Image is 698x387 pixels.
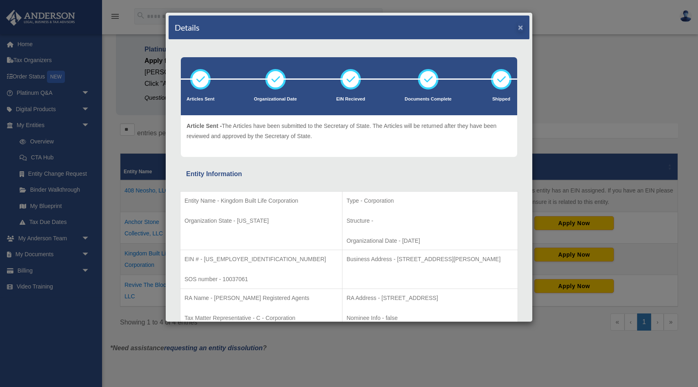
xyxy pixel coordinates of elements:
[347,293,513,303] p: RA Address - [STREET_ADDRESS]
[336,95,365,103] p: EIN Recieved
[518,23,523,31] button: ×
[347,236,513,246] p: Organizational Date - [DATE]
[347,216,513,226] p: Structure -
[187,95,214,103] p: Articles Sent
[186,168,512,180] div: Entity Information
[187,121,511,141] p: The Articles have been submitted to the Secretary of State. The Articles will be returned after t...
[405,95,451,103] p: Documents Complete
[185,196,338,206] p: Entity Name - Kingdom Built Life Corporation
[185,274,338,284] p: SOS number - 10037061
[185,254,338,264] p: EIN # - [US_EMPLOYER_IDENTIFICATION_NUMBER]
[347,196,513,206] p: Type - Corporation
[254,95,297,103] p: Organizational Date
[347,254,513,264] p: Business Address - [STREET_ADDRESS][PERSON_NAME]
[185,293,338,303] p: RA Name - [PERSON_NAME] Registered Agents
[185,216,338,226] p: Organization State - [US_STATE]
[491,95,511,103] p: Shipped
[185,313,338,323] p: Tax Matter Representative - C - Corporation
[187,123,222,129] span: Article Sent -
[175,22,200,33] h4: Details
[347,313,513,323] p: Nominee Info - false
